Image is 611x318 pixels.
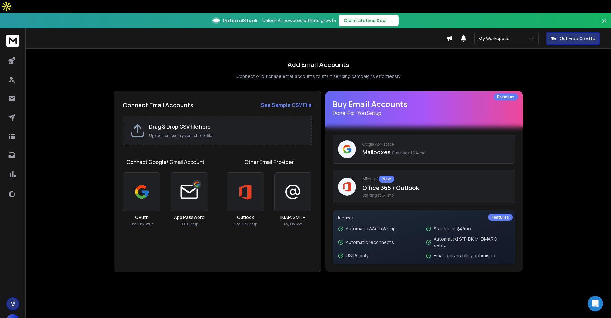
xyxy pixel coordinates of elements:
[434,253,495,259] p: Email deliverability optimised
[287,60,349,69] h1: Add Email Accounts
[181,222,198,227] p: SMTP Setup
[174,214,205,220] h3: App Password
[333,109,515,117] p: Done-For-You Setup
[588,296,603,311] div: Open Intercom Messenger
[261,101,312,108] strong: See Sample CSV File
[131,222,153,227] p: One Click Setup
[494,93,518,100] div: Premium
[362,176,510,183] p: Microsoft
[362,183,510,192] p: Office 365 / Outlook
[149,123,305,131] h2: Drag & Drop CSV file here
[346,253,368,259] p: US IPs only
[280,214,306,220] h3: IMAP/SMTP
[362,142,510,147] p: Google Workspace
[346,239,394,245] p: Automatic reconnects
[362,193,510,198] span: Starting at $4/mo
[237,214,254,220] h3: Outlook
[261,101,312,109] a: See Sample CSV File
[479,35,512,42] p: My Workspace
[333,99,515,117] h1: Buy Email Accounts
[560,35,595,42] p: Get Free Credits
[392,150,426,156] span: Starting at $4/mo
[362,148,510,157] p: Mailboxes
[284,222,302,227] p: Any Provider
[600,17,608,32] button: Close banner
[234,222,257,227] p: One Click Setup
[262,17,336,24] p: Unlock AI-powered affiliate growth
[123,100,193,109] h2: Connect Email Accounts
[488,214,513,221] div: Features
[389,17,394,24] span: →
[223,17,257,24] span: ReferralStack
[149,133,305,138] p: Upload from your system, choose file
[434,226,471,232] p: Starting at $4/mo
[346,226,396,232] p: Automatic OAuth Setup
[339,15,399,26] button: Claim Lifetime Deal→
[244,158,294,166] h1: Other Email Provider
[236,73,400,80] p: Connect or purchase email accounts to start sending campaigns effortlessly
[379,176,394,183] div: New
[126,158,205,166] h1: Connect Google/ Gmail Account
[434,236,510,249] p: Automated SPF, DKIM, DMARC setup
[546,32,600,45] button: Get Free Credits
[135,214,149,220] h3: OAuth
[338,215,510,220] p: Includes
